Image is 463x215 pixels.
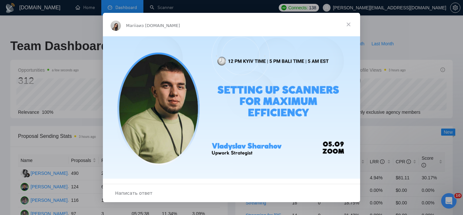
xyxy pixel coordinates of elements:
[126,23,139,28] span: Mariia
[111,21,121,31] img: Profile image for Mariia
[139,23,180,28] span: из [DOMAIN_NAME]
[103,184,360,202] div: Открыть разговор и ответить
[337,13,360,36] span: Закрыть
[115,189,152,197] span: Написать ответ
